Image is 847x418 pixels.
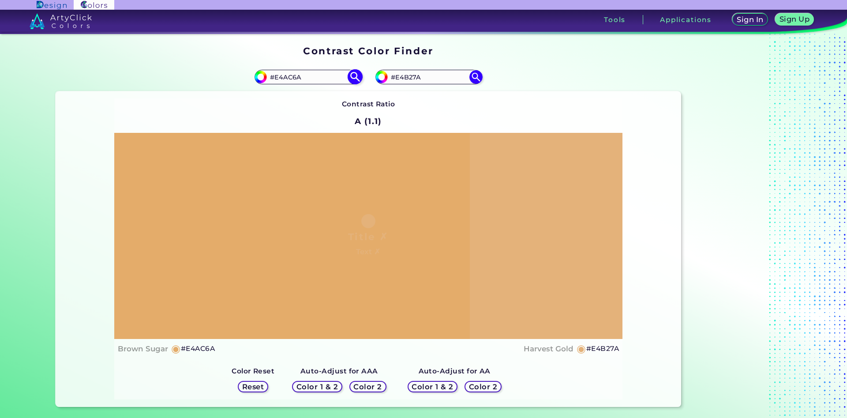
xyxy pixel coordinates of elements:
[347,69,363,85] img: icon search
[356,245,380,258] h4: Text ✗
[524,343,573,355] h4: Harvest Gold
[660,16,712,23] h3: Applications
[171,343,181,354] h5: ◉
[470,383,496,390] h5: Color 2
[30,13,92,29] img: logo_artyclick_colors_white.svg
[118,343,168,355] h4: Brown Sugar
[243,383,263,390] h5: Reset
[586,343,619,354] h5: #E4B27A
[419,367,491,375] strong: Auto-Adjust for AA
[342,100,395,108] strong: Contrast Ratio
[351,112,386,131] h2: A (1.1)
[355,383,381,390] h5: Color 2
[37,1,66,9] img: ArtyClick Design logo
[388,71,470,83] input: type color 2..
[781,16,808,23] h5: Sign Up
[414,383,451,390] h5: Color 1 & 2
[348,230,389,243] h1: Title ✗
[738,16,762,23] h5: Sign In
[300,367,378,375] strong: Auto-Adjust for AAA
[232,367,274,375] strong: Color Reset
[267,71,349,83] input: type color 1..
[298,383,336,390] h5: Color 1 & 2
[303,44,433,57] h1: Contrast Color Finder
[577,343,586,354] h5: ◉
[734,14,766,25] a: Sign In
[777,14,812,25] a: Sign Up
[181,343,215,354] h5: #E4AC6A
[604,16,626,23] h3: Tools
[469,70,483,83] img: icon search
